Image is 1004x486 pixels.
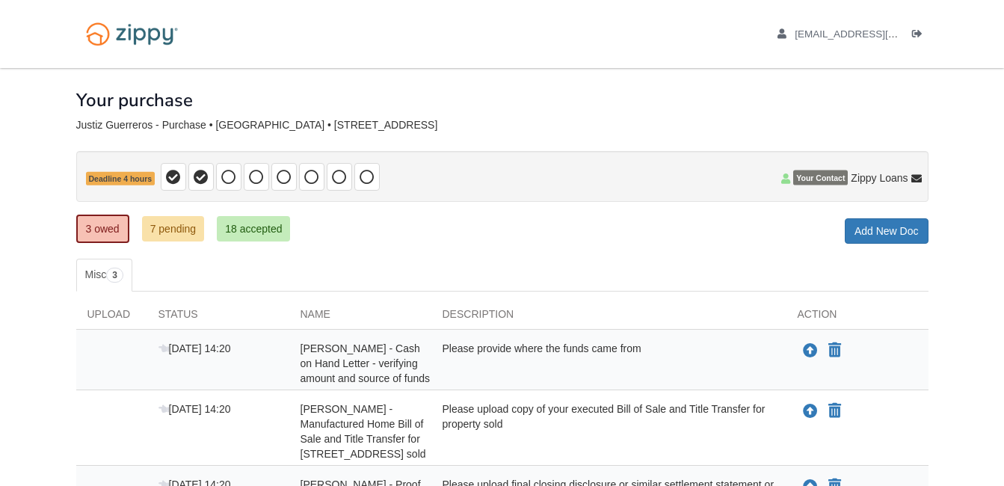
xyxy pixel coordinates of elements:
[76,15,188,53] img: Logo
[86,172,155,186] span: Deadline 4 hours
[76,307,147,329] div: Upload
[158,403,231,415] span: [DATE] 14:20
[76,215,129,243] a: 3 owed
[76,259,132,292] a: Misc
[76,90,193,110] h1: Your purchase
[431,341,786,386] div: Please provide where the funds came from
[827,402,843,420] button: Declare Yaimys Justiz Guerreros - Manufactured Home Bill of Sale and Title Transfer for 5515 118t...
[142,216,205,242] a: 7 pending
[801,341,819,360] button: Upload Yaimys Justiz Guerreros - Cash on Hand Letter - verifying amount and source of funds
[793,170,848,185] span: Your Contact
[795,28,966,40] span: yaimysjg1994@yahoo.com
[158,342,231,354] span: [DATE] 14:20
[76,119,928,132] div: Justiz Guerreros - Purchase • [GEOGRAPHIC_DATA] • [STREET_ADDRESS]
[217,216,290,242] a: 18 accepted
[851,170,908,185] span: Zippy Loans
[912,28,928,43] a: Log out
[827,342,843,360] button: Declare Yaimys Justiz Guerreros - Cash on Hand Letter - verifying amount and source of funds not ...
[431,402,786,461] div: Please upload copy of your executed Bill of Sale and Title Transfer for property sold
[147,307,289,329] div: Status
[845,218,928,244] a: Add New Doc
[801,402,819,421] button: Upload Yaimys Justiz Guerreros - Manufactured Home Bill of Sale and Title Transfer for 5515 118th...
[431,307,786,329] div: Description
[301,342,431,384] span: [PERSON_NAME] - Cash on Hand Letter - verifying amount and source of funds
[786,307,928,329] div: Action
[301,403,426,460] span: [PERSON_NAME] - Manufactured Home Bill of Sale and Title Transfer for [STREET_ADDRESS] sold
[106,268,123,283] span: 3
[777,28,967,43] a: edit profile
[289,307,431,329] div: Name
